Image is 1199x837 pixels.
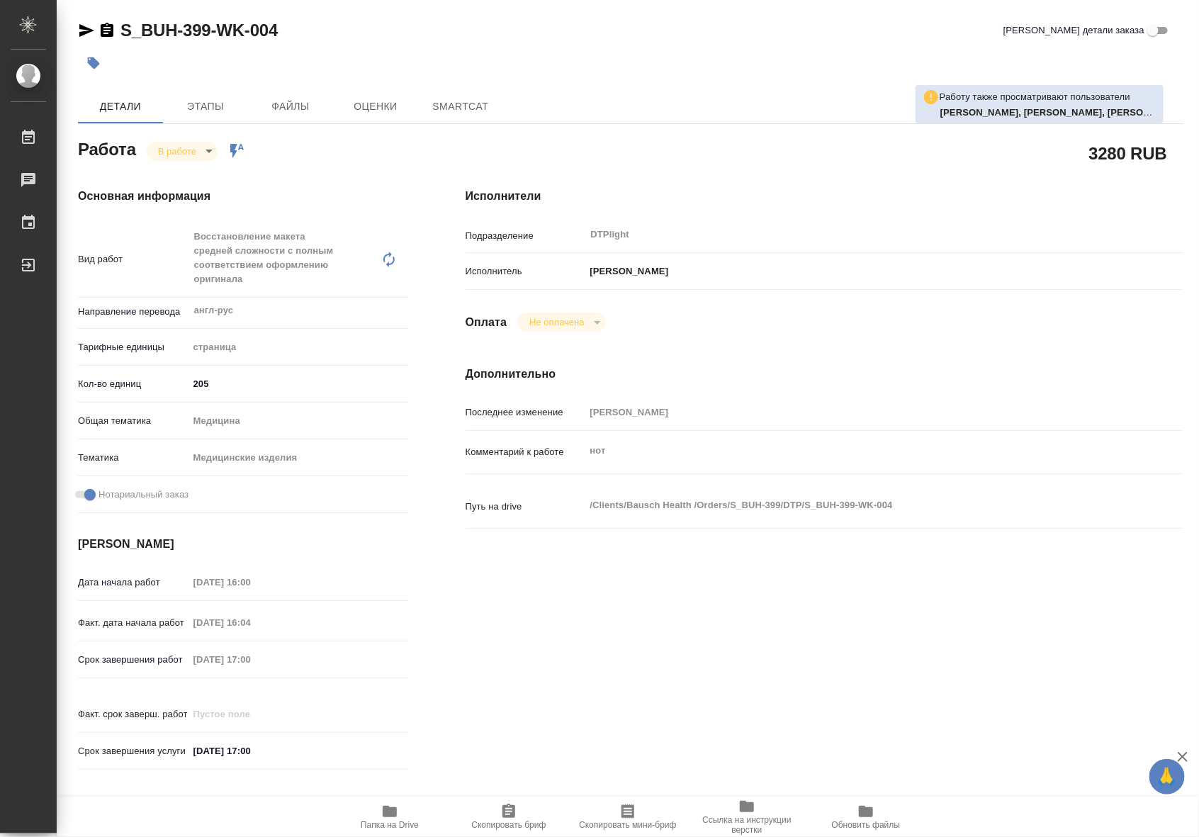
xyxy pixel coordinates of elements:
[98,22,116,39] button: Скопировать ссылку
[188,649,313,670] input: Пустое поле
[696,815,798,835] span: Ссылка на инструкции верстки
[466,314,507,331] h4: Оплата
[568,797,687,837] button: Скопировать мини-бриф
[330,797,449,837] button: Папка на Drive
[1155,762,1179,792] span: 🙏
[78,451,188,465] p: Тематика
[579,820,676,830] span: Скопировать мини-бриф
[78,575,188,590] p: Дата начала работ
[525,316,588,328] button: Не оплачена
[188,572,313,592] input: Пустое поле
[188,704,313,724] input: Пустое поле
[188,741,313,761] input: ✎ Введи что-нибудь
[86,98,154,116] span: Детали
[78,47,109,79] button: Добавить тэг
[449,797,568,837] button: Скопировать бриф
[466,188,1183,205] h4: Исполнители
[585,264,669,279] p: [PERSON_NAME]
[466,229,585,243] p: Подразделение
[78,135,136,161] h2: Работа
[466,405,585,420] p: Последнее изменение
[188,446,409,470] div: Медицинские изделия
[78,414,188,428] p: Общая тематика
[78,653,188,667] p: Срок завершения работ
[1089,141,1167,165] h2: 3280 RUB
[471,820,546,830] span: Скопировать бриф
[832,820,901,830] span: Обновить файлы
[466,264,585,279] p: Исполнитель
[188,373,409,394] input: ✎ Введи что-нибудь
[78,22,95,39] button: Скопировать ссылку для ЯМессенджера
[1149,759,1185,794] button: 🙏
[361,820,419,830] span: Папка на Drive
[188,409,409,433] div: Медицина
[427,98,495,116] span: SmartCat
[342,98,410,116] span: Оценки
[687,797,806,837] button: Ссылка на инструкции верстки
[585,402,1124,422] input: Пустое поле
[518,313,605,332] div: В работе
[78,536,409,553] h4: [PERSON_NAME]
[78,707,188,721] p: Факт. срок заверш. работ
[154,145,201,157] button: В работе
[120,21,278,40] a: S_BUH-399-WK-004
[78,188,409,205] h4: Основная информация
[1003,23,1144,38] span: [PERSON_NAME] детали заказа
[466,366,1183,383] h4: Дополнительно
[466,445,585,459] p: Комментарий к работе
[78,305,188,319] p: Направление перевода
[466,500,585,514] p: Путь на drive
[585,493,1124,517] textarea: /Clients/Bausch Health /Orders/S_BUH-399/DTP/S_BUH-399-WK-004
[78,744,188,758] p: Срок завершения услуги
[188,612,313,633] input: Пустое поле
[257,98,325,116] span: Файлы
[98,488,188,502] span: Нотариальный заказ
[188,335,409,359] div: страница
[585,439,1124,463] textarea: нот
[78,252,188,266] p: Вид работ
[171,98,240,116] span: Этапы
[78,616,188,630] p: Факт. дата начала работ
[806,797,925,837] button: Обновить файлы
[78,340,188,354] p: Тарифные единицы
[78,377,188,391] p: Кол-во единиц
[147,142,218,161] div: В работе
